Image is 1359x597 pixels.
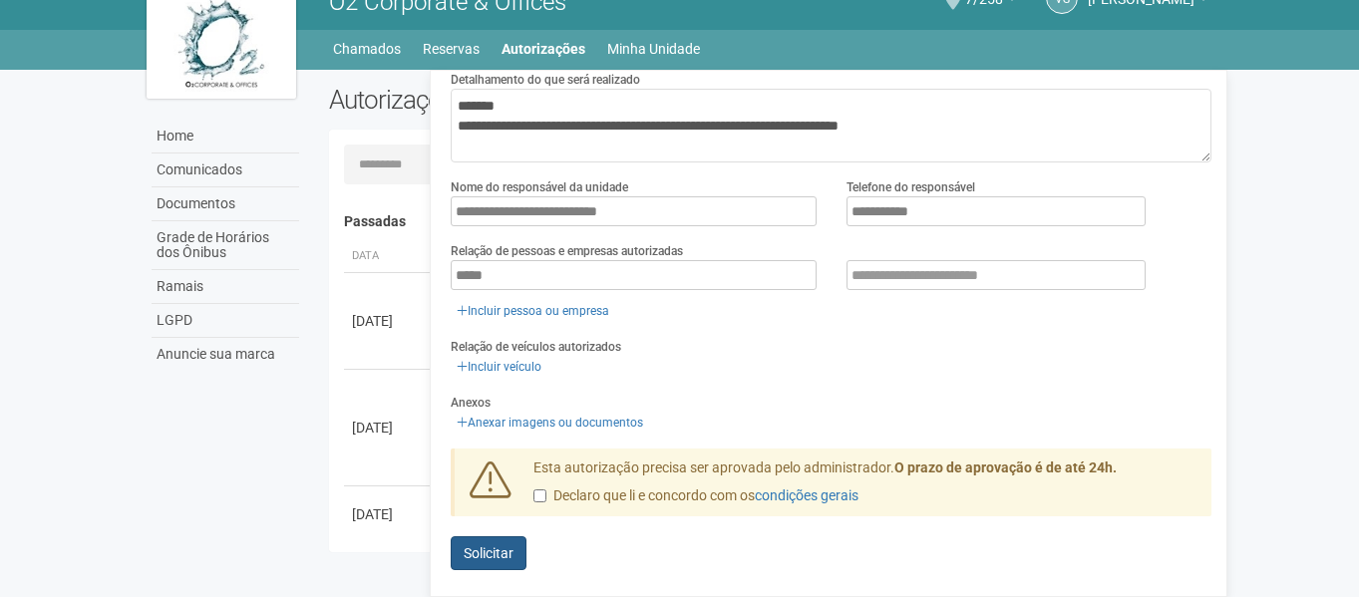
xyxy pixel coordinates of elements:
div: [DATE] [352,311,426,331]
input: Declaro que li e concordo com oscondições gerais [533,489,546,502]
a: Reservas [423,35,480,63]
div: [DATE] [352,418,426,438]
div: [DATE] [352,504,426,524]
button: Solicitar [451,536,526,570]
a: Documentos [152,187,299,221]
label: Anexos [451,394,491,412]
h4: Passadas [344,214,1198,229]
a: Chamados [333,35,401,63]
a: Comunicados [152,153,299,187]
label: Telefone do responsável [847,178,975,196]
a: Minha Unidade [607,35,700,63]
th: Data [344,240,434,273]
a: LGPD [152,304,299,338]
a: Incluir veículo [451,356,547,378]
a: Anuncie sua marca [152,338,299,371]
label: Detalhamento do que será realizado [451,71,640,89]
div: Esta autorização precisa ser aprovada pelo administrador. [518,458,1212,516]
span: Solicitar [464,545,513,561]
a: Incluir pessoa ou empresa [451,300,615,322]
a: condições gerais [755,487,858,503]
a: Autorizações [502,35,585,63]
a: Grade de Horários dos Ônibus [152,221,299,270]
label: Nome do responsável da unidade [451,178,628,196]
a: Home [152,120,299,153]
a: Anexar imagens ou documentos [451,412,649,434]
a: Ramais [152,270,299,304]
h2: Autorizações [329,85,756,115]
strong: O prazo de aprovação é de até 24h. [894,459,1117,475]
label: Declaro que li e concordo com os [533,486,858,506]
label: Relação de veículos autorizados [451,338,621,356]
label: Relação de pessoas e empresas autorizadas [451,242,683,260]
